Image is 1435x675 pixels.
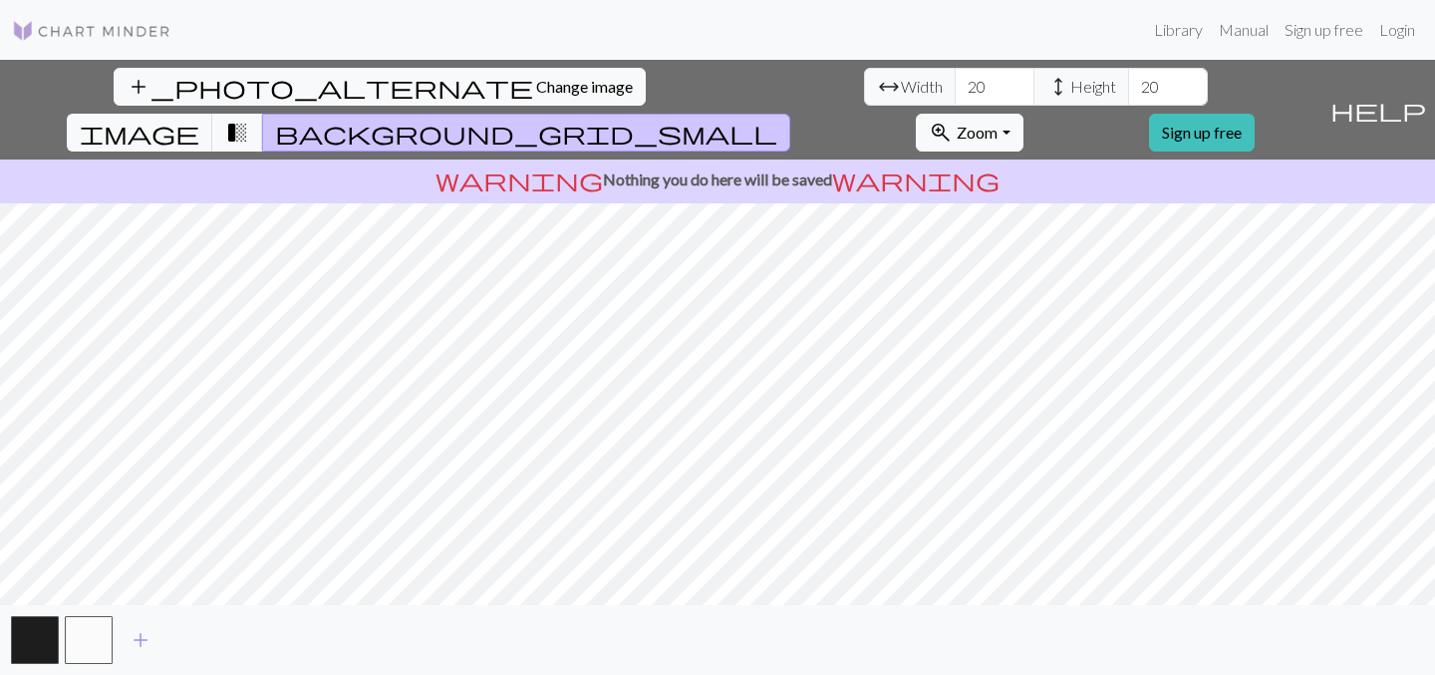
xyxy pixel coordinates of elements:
a: Login [1371,10,1423,50]
span: add [129,626,152,654]
button: Add color [116,621,165,659]
span: add_photo_alternate [127,73,533,101]
span: Width [901,75,943,99]
span: help [1330,96,1426,124]
a: Library [1146,10,1211,50]
button: Zoom [916,114,1022,152]
span: arrow_range [877,73,901,101]
span: Zoom [957,123,998,142]
span: background_grid_small [275,119,777,147]
button: Help [1321,60,1435,160]
span: warning [435,166,603,193]
span: zoom_in [929,119,953,147]
span: Change image [536,77,633,96]
a: Sign up free [1149,114,1255,152]
span: height [1046,73,1070,101]
a: Manual [1211,10,1277,50]
span: image [80,119,199,147]
span: Height [1070,75,1116,99]
p: Nothing you do here will be saved [8,168,1427,191]
a: Sign up free [1277,10,1371,50]
span: warning [832,166,1000,193]
span: transition_fade [225,119,249,147]
button: Change image [114,68,646,106]
img: Logo [12,19,171,43]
